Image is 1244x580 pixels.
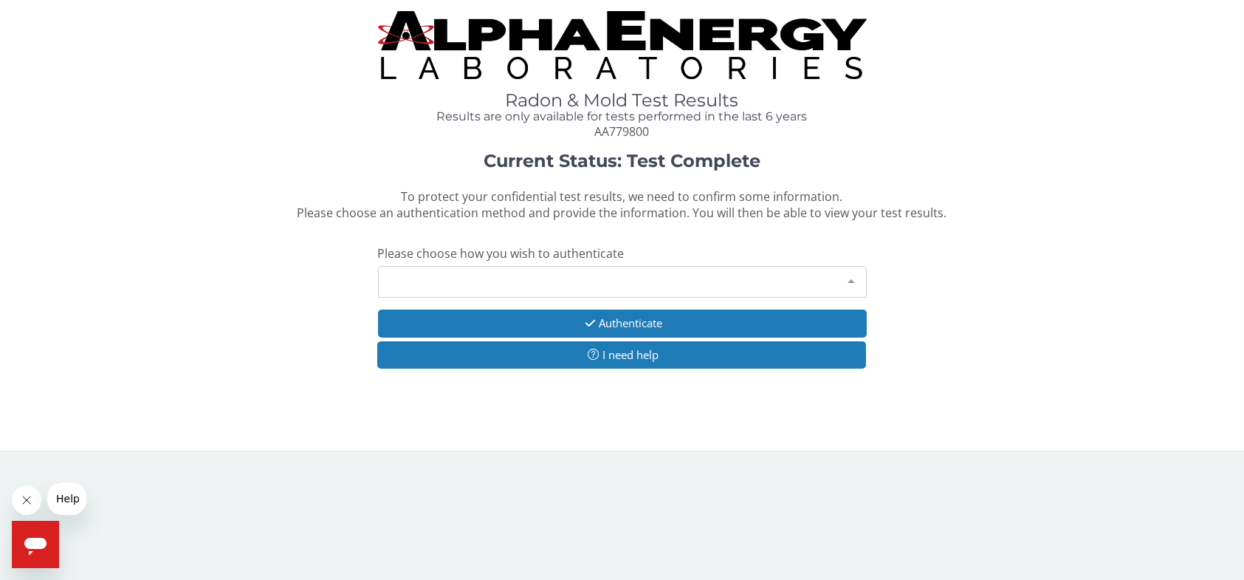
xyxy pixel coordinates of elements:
[47,482,86,515] iframe: Message from company
[595,123,650,140] span: AA779800
[12,521,59,568] iframe: Button to launch messaging window
[377,341,866,369] button: I need help
[12,485,41,515] iframe: Close message
[484,150,760,171] strong: Current Status: Test Complete
[378,245,625,262] span: Please choose how you wish to authenticate
[378,110,867,123] h4: Results are only available for tests performed in the last 6 years
[378,91,867,110] h1: Radon & Mold Test Results
[378,11,867,79] img: TightCrop.jpg
[298,188,947,222] span: To protect your confidential test results, we need to confirm some information. Please choose an ...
